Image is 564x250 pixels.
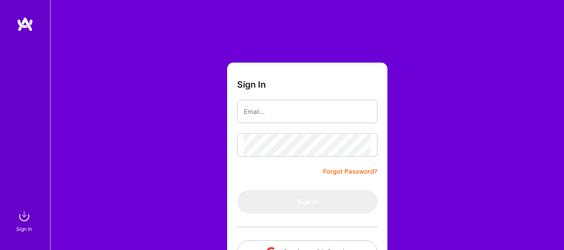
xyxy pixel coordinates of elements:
img: logo [17,17,33,32]
img: sign in [16,208,33,225]
h3: Sign In [237,79,266,90]
a: sign inSign In [18,208,33,233]
button: Sign In [237,190,377,213]
input: Email... [244,101,371,122]
a: Forgot Password? [323,167,377,177]
div: Sign In [16,225,32,233]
